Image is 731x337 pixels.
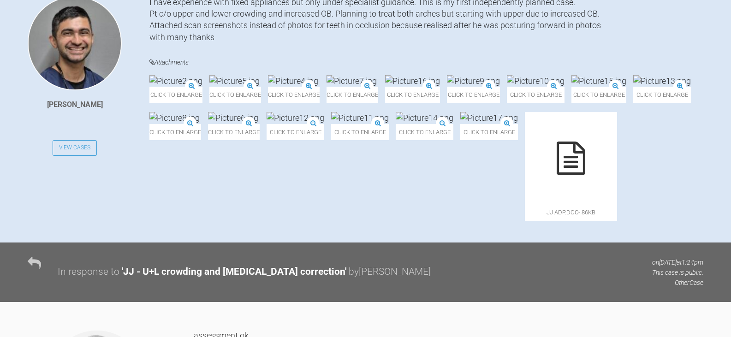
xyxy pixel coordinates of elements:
img: Picture7.jpg [327,75,377,87]
img: Picture10.png [507,75,565,87]
span: Click to enlarge [208,124,260,140]
img: Picture8.jpg [149,112,200,124]
div: ' JJ - U+L crowding and [MEDICAL_DATA] correction ' [122,264,346,280]
img: Picture9.png [447,75,500,87]
span: Click to enlarge [447,87,500,103]
span: Click to enlarge [396,124,453,140]
span: Click to enlarge [268,87,320,103]
a: View Cases [53,140,97,156]
img: Picture2.png [149,75,202,87]
img: Picture11.png [331,112,389,124]
div: In response to [58,264,119,280]
span: Click to enlarge [327,87,378,103]
span: Click to enlarge [267,124,324,140]
img: Picture12.png [267,112,324,124]
img: Picture5.jpg [209,75,260,87]
p: Other Case [652,278,703,288]
div: [PERSON_NAME] [47,99,103,111]
span: JJ ADP.doc - 86KB [525,204,617,220]
span: Click to enlarge [507,87,565,103]
h4: Attachments [149,57,703,68]
img: Picture14.png [396,112,453,124]
img: Picture13.png [633,75,691,87]
div: by [PERSON_NAME] [349,264,431,280]
img: Picture16.jpg [385,75,440,87]
span: Click to enlarge [331,124,389,140]
span: Click to enlarge [460,124,518,140]
span: Click to enlarge [385,87,440,103]
span: Click to enlarge [209,87,261,103]
img: Picture4.jpg [268,75,318,87]
span: Click to enlarge [633,87,691,103]
p: on [DATE] at 1:24pm [652,257,703,267]
span: Click to enlarge [571,87,626,103]
span: Click to enlarge [149,124,201,140]
img: Picture15.jpg [571,75,626,87]
p: This case is public. [652,267,703,278]
span: Click to enlarge [149,87,202,103]
img: Picture17.png [460,112,518,124]
img: Picture6.jpg [208,112,258,124]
